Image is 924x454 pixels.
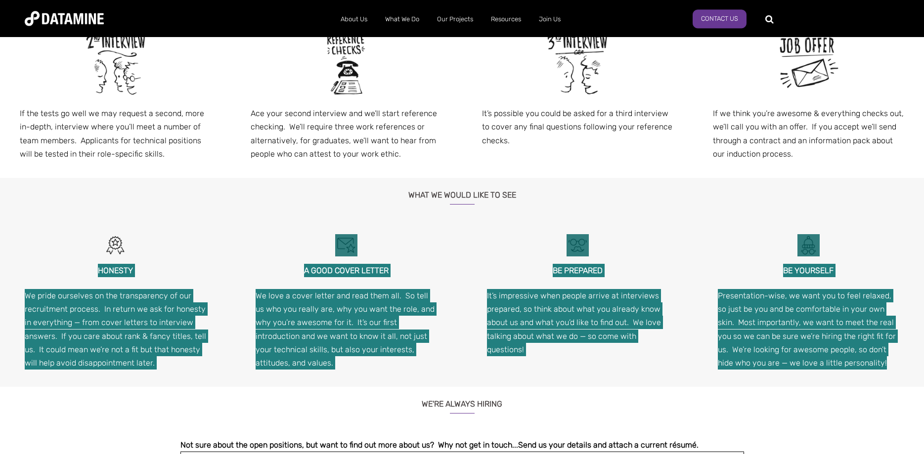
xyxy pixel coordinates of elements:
[180,387,744,413] h3: WE'RE ALWAYS HIRING
[713,107,904,161] p: If we think you’re awesome & everything checks out, we’ll call you with an offer. If you accept w...
[335,234,357,256] img: A GOOD COVER LETTER
[20,107,211,161] p: If the tests go well we may request a second, more in-depth, interview where you’ll meet a number...
[180,440,699,450] span: Not sure about the open positions, but want to find out more about us? Why not get in touch...Sen...
[693,9,747,28] a: Contact Us
[332,6,376,32] a: About Us
[25,264,206,277] h3: HONESTY
[104,234,127,256] img: Honesty
[428,6,482,32] a: Our Projects
[797,234,820,256] img: BE YOURSELF
[25,289,206,370] p: We pride ourselves on the transparency of our recruitment process. In return we ask for honesty i...
[482,107,673,147] p: It’s possible you could be asked for a third interview to cover any final questions following you...
[530,6,570,32] a: Join Us
[376,6,428,32] a: What We Do
[309,28,384,102] img: Join Us!
[256,289,437,370] p: We love a cover letter and read them all. So tell us who you really are, why you want the role, a...
[718,289,899,370] p: Presentation-wise, we want you to feel relaxed, so just be you and be comfortable in your own ski...
[25,11,104,26] img: Datamine
[251,107,442,161] p: Ace your second interview and we’ll start reference checking. We’ll require three work references...
[567,234,589,256] img: BE PREPARED
[256,264,437,277] h3: A GOOD COVER LETTER
[487,264,668,277] h3: BE PREPARED
[718,264,899,277] h3: BE YOURSELF
[771,28,845,102] img: Join Us!
[487,289,668,356] p: It’s impressive when people arrive at interviews prepared, so think about what you already know a...
[79,28,153,102] img: Join Us!
[540,28,615,102] img: Join Us!
[482,6,530,32] a: Resources
[180,178,744,205] h3: WHAT WE WOULD LIKE TO SEE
